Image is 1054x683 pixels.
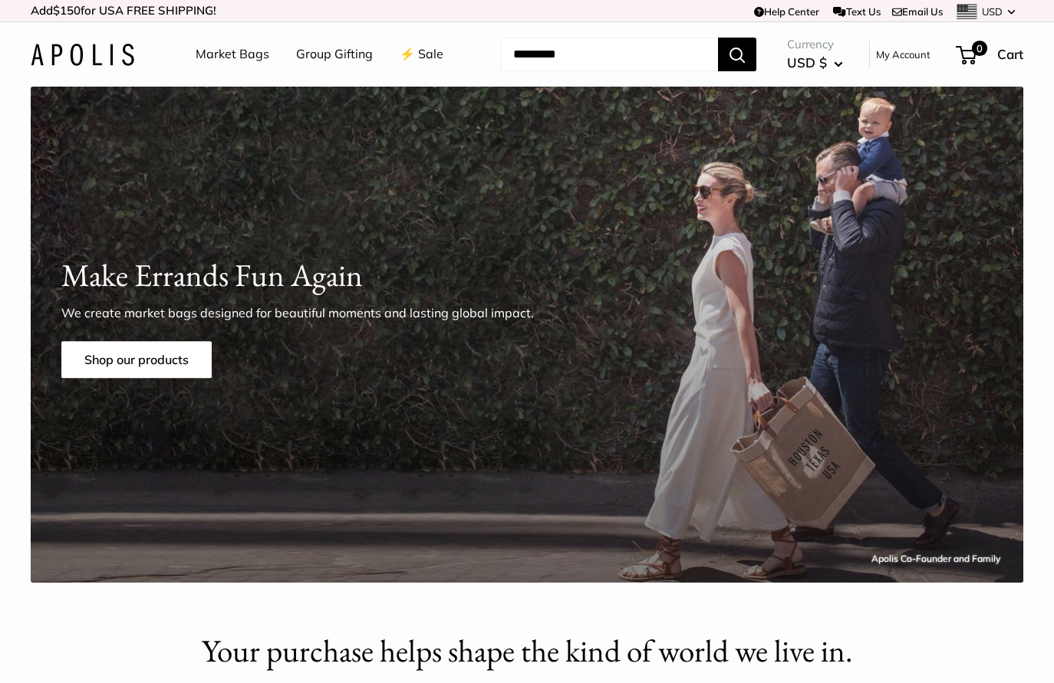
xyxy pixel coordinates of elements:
[871,550,1000,567] div: Apolis Co-Founder and Family
[400,43,443,66] a: ⚡️ Sale
[53,3,81,18] span: $150
[787,51,843,75] button: USD $
[833,5,880,18] a: Text Us
[787,54,827,71] span: USD $
[61,304,560,322] p: We create market bags designed for beautiful moments and lasting global impact.
[892,5,943,18] a: Email Us
[117,629,937,674] h2: Your purchase helps shape the kind of world we live in.
[12,625,164,671] iframe: Sign Up via Text for Offers
[982,5,1003,18] span: USD
[972,41,987,56] span: 0
[787,34,843,55] span: Currency
[196,43,269,66] a: Market Bags
[296,43,373,66] a: Group Gifting
[31,44,134,66] img: Apolis
[957,42,1023,67] a: 0 Cart
[501,38,718,71] input: Search...
[61,253,993,298] h1: Make Errands Fun Again
[876,45,930,64] a: My Account
[61,341,212,378] a: Shop our products
[754,5,819,18] a: Help Center
[718,38,756,71] button: Search
[997,46,1023,62] span: Cart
